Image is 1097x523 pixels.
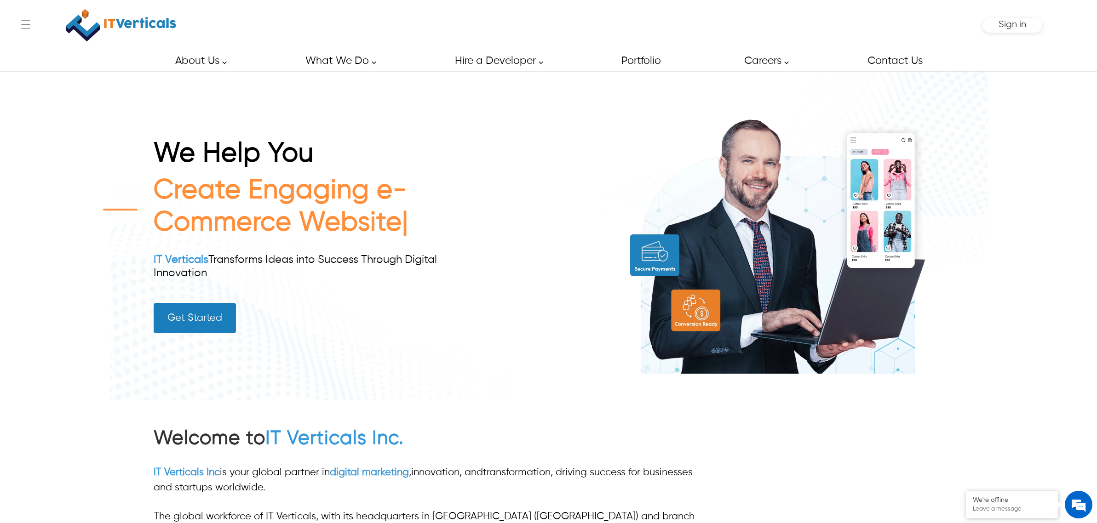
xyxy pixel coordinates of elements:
a: Hire a Developer [444,51,548,71]
span: Sign in [999,20,1026,29]
h1: We Help You [154,138,470,175]
a: IT Verticals Inc [55,5,187,46]
a: Careers [734,51,794,71]
a: digital marketing [330,467,409,478]
p: Leave a message [973,506,1051,513]
span: Create Engaging e-Commerce Website [154,177,407,236]
a: Portfolio [611,51,671,71]
div: We're offline [973,496,1051,504]
div: Transforms Ideas into Success Through Digital Innovation [154,253,470,280]
a: Sign in [999,23,1026,28]
img: build [612,98,943,374]
img: IT Verticals Inc [66,5,176,46]
a: Contact Us [857,51,932,71]
a: IT Verticals [154,254,208,265]
a: IT Verticals Inc. [265,429,404,448]
h2: Welcome to [154,426,706,451]
a: What We Do [295,51,381,71]
span: innovation [411,467,459,478]
a: IT Verticals Inc [154,467,220,478]
a: About Us [165,51,232,71]
span: transformation [483,467,551,478]
a: Get Started [154,303,236,333]
p: is your global partner in , , and , driving success for businesses and startups worldwide. [154,465,706,495]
